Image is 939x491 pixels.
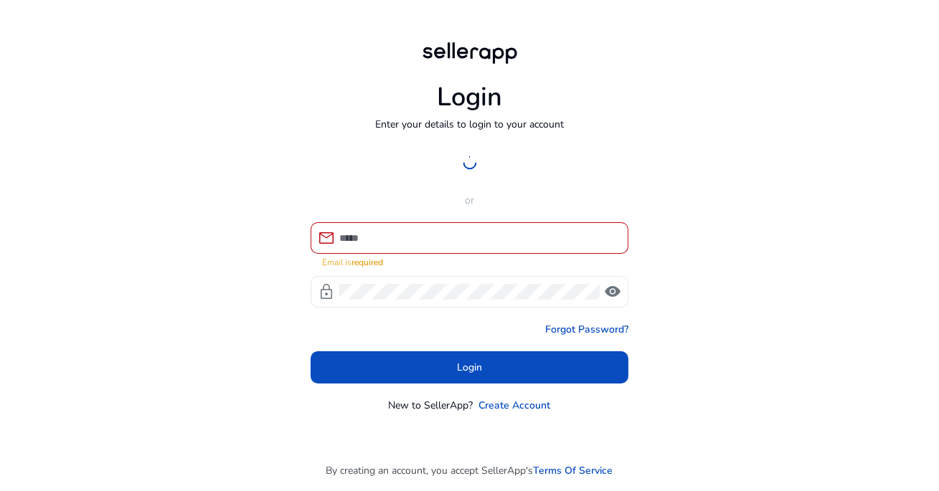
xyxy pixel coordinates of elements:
a: Create Account [479,398,551,413]
button: Login [311,351,628,383]
span: visibility [604,283,621,300]
a: Terms Of Service [534,463,613,478]
p: or [311,193,628,208]
strong: required [351,257,383,268]
p: New to SellerApp? [389,398,473,413]
p: Enter your details to login to your account [375,117,564,132]
mat-error: Email is [322,254,617,269]
span: Login [457,360,482,375]
span: mail [318,229,335,247]
span: lock [318,283,335,300]
a: Forgot Password? [545,322,628,337]
h1: Login [437,82,502,113]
